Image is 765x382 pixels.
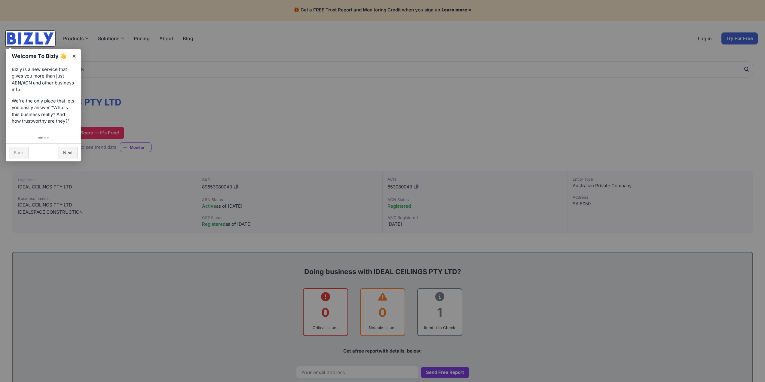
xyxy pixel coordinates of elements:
h1: Welcome To Bizly 👋 [12,52,69,60]
p: We're the only place that lets you easily answer "Who is this business really? And how trustworth... [12,98,75,125]
p: Bizly is a new service that gives you more than just ABN/ACN and other business info. [12,66,75,93]
a: × [67,49,81,63]
a: Next [58,147,78,158]
a: Back [9,147,29,158]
